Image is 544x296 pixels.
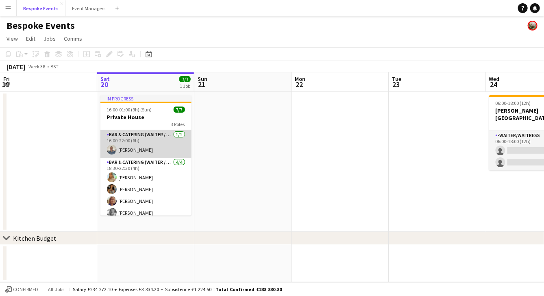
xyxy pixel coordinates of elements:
span: 3 Roles [171,121,185,127]
a: View [3,33,21,44]
span: View [7,35,18,42]
h1: Bespoke Events [7,20,75,32]
div: Kitchen Budget [13,234,57,242]
span: Total Confirmed £238 830.80 [215,286,282,292]
div: BST [50,63,59,70]
app-job-card: In progress16:00-01:00 (9h) (Sun)7/7Private House3 RolesBar & Catering (Waiter / waitress)1/116:0... [100,95,191,215]
span: 7/7 [179,76,191,82]
span: Tue [392,75,401,83]
span: 21 [196,80,207,89]
span: All jobs [46,286,66,292]
a: Comms [61,33,85,44]
span: Sun [198,75,207,83]
div: 1 Job [180,83,190,89]
span: Wed [489,75,500,83]
div: [DATE] [7,63,25,71]
span: 22 [294,80,305,89]
span: 23 [391,80,401,89]
button: Confirmed [4,285,39,294]
span: 19 [2,80,10,89]
span: 06:00-18:00 (12h) [496,100,531,106]
span: 16:00-01:00 (9h) (Sun) [107,107,152,113]
h3: Private House [100,113,191,121]
span: Mon [295,75,305,83]
button: Bespoke Events [17,0,65,16]
app-card-role: Bar & Catering (Waiter / waitress)1/116:00-22:00 (6h)[PERSON_NAME] [100,130,191,158]
a: Jobs [40,33,59,44]
a: Edit [23,33,39,44]
span: Sat [100,75,110,83]
span: Confirmed [13,287,38,292]
app-user-avatar: Staffing Manager [528,21,537,30]
span: Fri [3,75,10,83]
span: Jobs [44,35,56,42]
div: In progress [100,95,191,102]
button: Event Managers [65,0,112,16]
span: 24 [488,80,500,89]
span: Week 38 [27,63,47,70]
span: Comms [64,35,82,42]
span: Edit [26,35,35,42]
span: 7/7 [174,107,185,113]
span: 20 [99,80,110,89]
app-card-role: Bar & Catering (Waiter / waitress)4/418:30-22:30 (4h)[PERSON_NAME][PERSON_NAME][PERSON_NAME][PERS... [100,158,191,221]
div: Salary £234 272.10 + Expenses £3 334.20 + Subsistence £1 224.50 = [73,286,282,292]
